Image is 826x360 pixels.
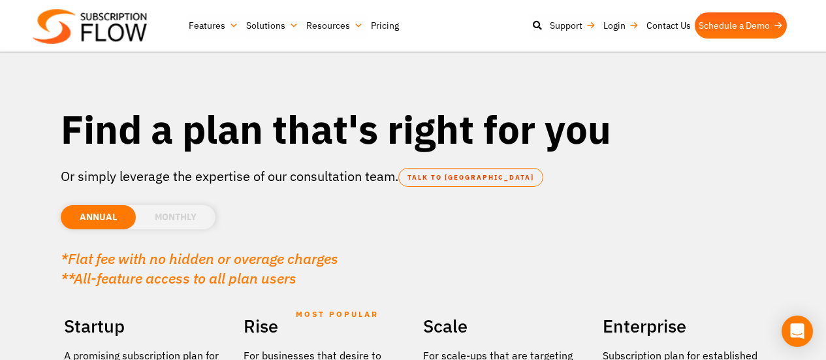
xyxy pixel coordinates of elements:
[61,167,766,186] p: Or simply leverage the expertise of our consultation team.
[296,299,379,329] span: MOST POPULAR
[244,311,404,341] h2: Rise
[185,12,242,39] a: Features
[643,12,695,39] a: Contact Us
[61,105,766,154] h1: Find a plan that's right for you
[398,168,543,187] a: TALK TO [GEOGRAPHIC_DATA]
[599,12,643,39] a: Login
[367,12,403,39] a: Pricing
[782,316,813,347] div: Open Intercom Messenger
[64,311,224,341] h2: Startup
[242,12,302,39] a: Solutions
[33,9,147,44] img: Subscriptionflow
[603,311,763,341] h2: Enterprise
[695,12,787,39] a: Schedule a Demo
[136,205,215,229] li: MONTHLY
[302,12,367,39] a: Resources
[61,269,296,287] em: **All-feature access to all plan users
[61,205,136,229] li: ANNUAL
[546,12,599,39] a: Support
[423,311,583,341] h2: Scale
[61,249,338,268] em: *Flat fee with no hidden or overage charges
